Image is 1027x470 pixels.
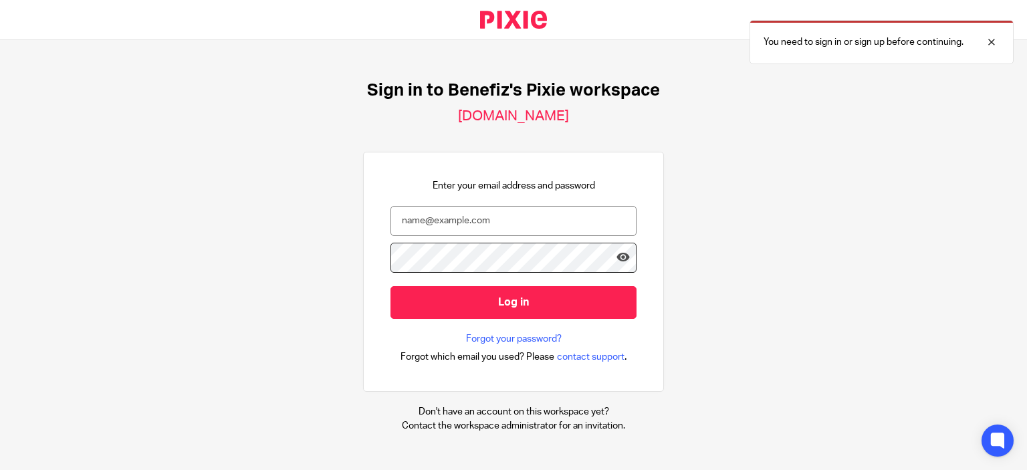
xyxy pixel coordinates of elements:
[466,332,562,346] a: Forgot your password?
[390,206,637,236] input: name@example.com
[401,350,554,364] span: Forgot which email you used? Please
[458,108,569,125] h2: [DOMAIN_NAME]
[557,350,624,364] span: contact support
[402,419,625,433] p: Contact the workspace administrator for an invitation.
[367,80,660,101] h1: Sign in to Benefiz's Pixie workspace
[401,349,627,364] div: .
[402,405,625,419] p: Don't have an account on this workspace yet?
[433,179,595,193] p: Enter your email address and password
[390,286,637,319] input: Log in
[764,35,963,49] p: You need to sign in or sign up before continuing.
